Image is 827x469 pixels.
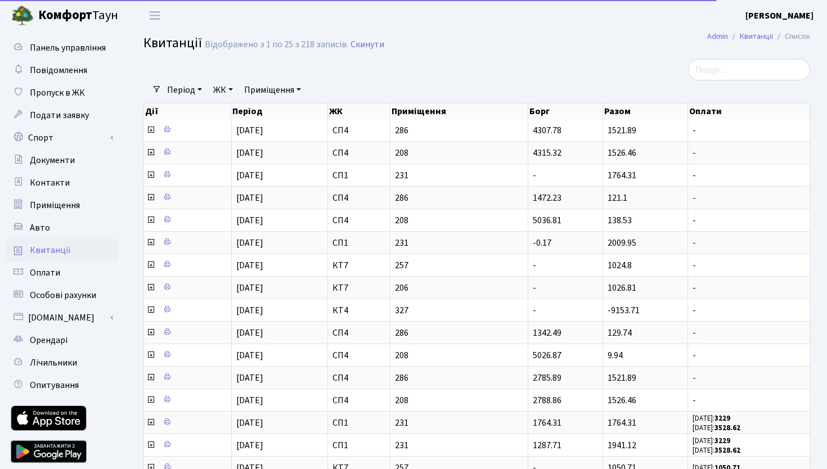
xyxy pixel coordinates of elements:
span: 208 [395,148,523,157]
span: Опитування [30,379,79,391]
span: Пропуск в ЖК [30,87,85,99]
a: Панель управління [6,37,118,59]
span: 1764.31 [608,417,636,429]
small: [DATE]: [693,436,730,446]
span: 4315.32 [533,147,561,159]
span: 208 [395,396,523,405]
span: СП4 [332,148,385,157]
b: 3229 [714,436,730,446]
span: Панель управління [30,42,106,54]
span: СП4 [332,193,385,202]
span: КТ4 [332,306,385,315]
a: Квитанції [740,30,773,42]
small: [DATE]: [693,423,740,433]
span: -0.17 [533,237,551,249]
a: Контакти [6,172,118,194]
span: [DATE] [236,282,263,294]
span: КТ7 [332,283,385,292]
span: СП4 [332,328,385,337]
span: 327 [395,306,523,315]
b: [PERSON_NAME] [745,10,813,22]
span: 2785.89 [533,372,561,384]
th: Разом [603,103,688,119]
span: 286 [395,373,523,382]
span: - [693,261,805,270]
span: [DATE] [236,394,263,407]
span: Повідомлення [30,64,87,76]
span: 1521.89 [608,124,636,137]
th: Дії [144,103,231,119]
a: Лічильники [6,351,118,374]
b: 3528.62 [714,445,740,456]
a: Приміщення [6,194,118,217]
span: 2788.86 [533,394,561,407]
span: [DATE] [236,214,263,227]
span: -9153.71 [608,304,640,317]
span: 1941.12 [608,439,636,452]
span: Контакти [30,177,70,189]
small: [DATE]: [693,445,740,456]
span: - [533,304,536,317]
span: 231 [395,418,523,427]
span: - [693,126,805,135]
a: Admin [707,30,728,42]
span: СП4 [332,373,385,382]
span: 257 [395,261,523,270]
span: 1526.46 [608,394,636,407]
span: [DATE] [236,439,263,452]
a: Подати заявку [6,104,118,127]
a: Пропуск в ЖК [6,82,118,104]
span: СП1 [332,171,385,180]
span: 1764.31 [533,417,561,429]
span: 4307.78 [533,124,561,137]
span: - [693,216,805,225]
button: Переключити навігацію [141,6,169,25]
span: 231 [395,171,523,180]
span: [DATE] [236,349,263,362]
th: Оплати [688,103,811,119]
small: [DATE]: [693,413,730,423]
th: Борг [528,103,603,119]
b: Комфорт [38,6,92,24]
a: Орендарі [6,329,118,351]
span: 286 [395,328,523,337]
span: 5036.81 [533,214,561,227]
div: Відображено з 1 по 25 з 218 записів. [205,39,348,50]
span: 231 [395,441,523,450]
span: 9.94 [608,349,623,362]
span: Авто [30,222,50,234]
span: [DATE] [236,124,263,137]
span: - [693,171,805,180]
span: Лічильники [30,357,77,369]
span: СП1 [332,238,385,247]
a: Документи [6,149,118,172]
b: 3528.62 [714,423,740,433]
span: 1026.81 [608,282,636,294]
a: Квитанції [6,239,118,261]
span: 129.74 [608,327,632,339]
span: [DATE] [236,169,263,182]
span: 206 [395,283,523,292]
span: СП4 [332,396,385,405]
a: Спорт [6,127,118,149]
a: [PERSON_NAME] [745,9,813,22]
a: Приміщення [240,80,305,100]
span: СП4 [332,126,385,135]
a: [DOMAIN_NAME] [6,306,118,329]
span: - [693,351,805,360]
img: logo.png [11,4,34,27]
span: СП1 [332,418,385,427]
a: Особові рахунки [6,284,118,306]
span: Таун [38,6,118,25]
span: [DATE] [236,192,263,204]
span: 1521.89 [608,372,636,384]
a: Авто [6,217,118,239]
a: Повідомлення [6,59,118,82]
span: [DATE] [236,304,263,317]
span: 286 [395,126,523,135]
span: Документи [30,154,75,166]
span: 1526.46 [608,147,636,159]
a: Оплати [6,261,118,284]
span: - [693,306,805,315]
span: 5026.87 [533,349,561,362]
